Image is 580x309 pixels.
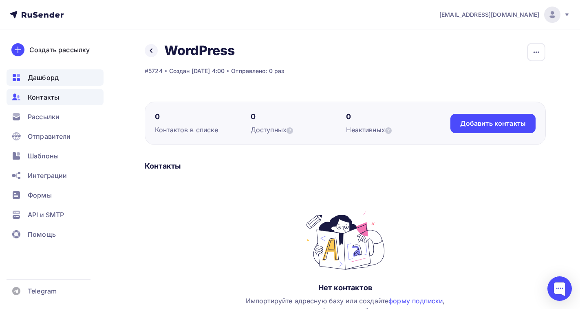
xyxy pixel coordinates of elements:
[7,128,104,144] a: Отправители
[251,125,346,135] div: Доступных
[28,73,59,82] span: Дашборд
[231,67,284,75] div: Отправлено: 0 раз
[28,112,60,122] span: Рассылки
[28,92,59,102] span: Контакты
[7,89,104,105] a: Контакты
[28,286,57,296] span: Telegram
[388,297,443,305] a: форму подписки
[7,109,104,125] a: Рассылки
[145,161,546,171] div: Контакты
[7,187,104,203] a: Формы
[28,229,56,239] span: Помощь
[28,190,52,200] span: Формы
[145,67,163,75] div: #5724
[460,119,526,128] div: Добавить контакты
[7,69,104,86] a: Дашборд
[346,125,442,135] div: Неактивных
[346,112,442,122] div: 0
[28,151,59,161] span: Шаблоны
[155,112,251,122] div: 0
[28,171,67,180] span: Интеграции
[28,210,64,220] span: API и SMTP
[439,7,570,23] a: [EMAIL_ADDRESS][DOMAIN_NAME]
[164,42,235,59] h2: WordPress
[439,11,539,19] span: [EMAIL_ADDRESS][DOMAIN_NAME]
[28,131,71,141] span: Отправители
[251,112,346,122] div: 0
[155,125,251,135] div: Контактов в списке
[318,283,372,293] div: Нет контактов
[7,148,104,164] a: Шаблоны
[169,67,225,75] div: Создан [DATE] 4:00
[29,45,90,55] div: Создать рассылку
